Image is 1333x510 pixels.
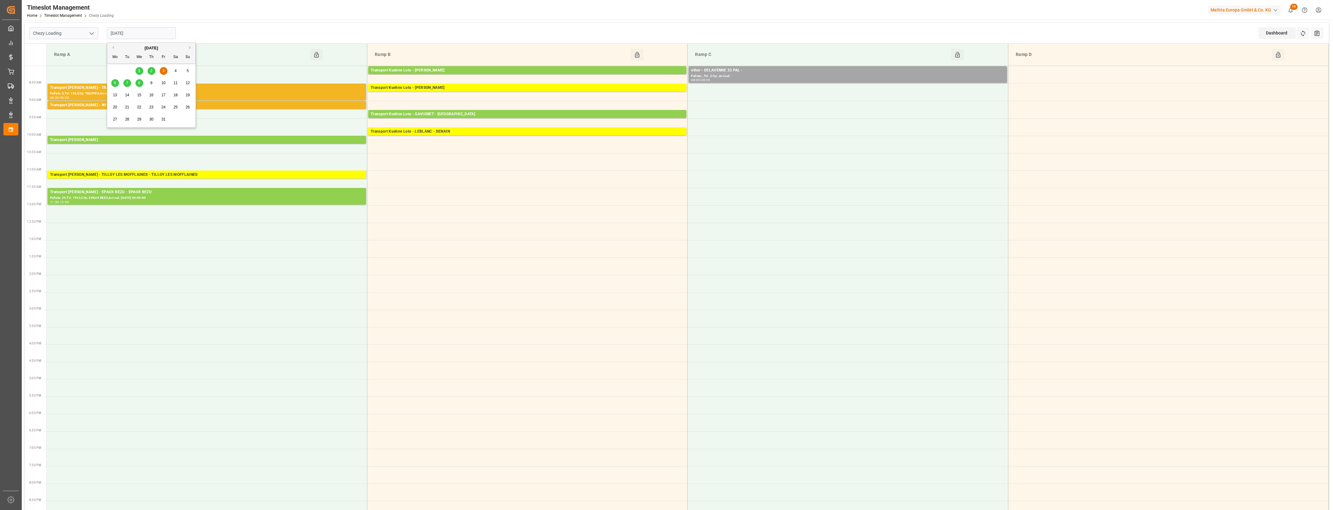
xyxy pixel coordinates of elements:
[44,13,82,18] a: Timeslot Management
[186,105,190,109] span: 26
[160,91,167,99] div: Choose Friday, October 17th, 2025
[29,98,41,102] span: 9:00 AM
[1013,49,1272,61] div: Ramp D
[27,203,41,206] span: 12:00 PM
[175,69,177,73] span: 4
[691,79,700,81] div: 08:00
[59,96,60,99] div: -
[29,307,41,310] span: 3:00 PM
[693,49,951,61] div: Ramp C
[1290,4,1298,10] span: 16
[126,81,128,85] span: 7
[125,93,129,97] span: 14
[138,81,140,85] span: 8
[110,46,114,49] button: Previous Month
[135,79,143,87] div: Choose Wednesday, October 8th, 2025
[163,69,165,73] span: 3
[160,67,167,75] div: Choose Friday, October 3rd, 2025
[172,91,180,99] div: Choose Saturday, October 18th, 2025
[691,74,1004,79] div: Pallets: ,TU: ,City: ,Arrival:
[125,105,129,109] span: 21
[160,116,167,123] div: Choose Friday, October 31st, 2025
[172,79,180,87] div: Choose Saturday, October 11th, 2025
[1208,6,1281,15] div: Melitta Europa GmbH & Co. KG
[50,137,364,143] div: Transport [PERSON_NAME]
[123,91,131,99] div: Choose Tuesday, October 14th, 2025
[123,79,131,87] div: Choose Tuesday, October 7th, 2025
[50,195,364,201] div: Pallets: 24,TU: 1932,City: EPAUX BEZU,Arrival: [DATE] 00:00:00
[27,150,41,154] span: 10:30 AM
[50,102,364,108] div: Transport [PERSON_NAME] - WISSOUS - WISSOUS
[137,93,141,97] span: 15
[60,201,69,203] div: 12:00
[1298,3,1312,17] button: Help Center
[125,117,129,121] span: 28
[186,81,190,85] span: 12
[111,116,119,123] div: Choose Monday, October 27th, 2025
[29,463,41,467] span: 7:30 PM
[111,79,119,87] div: Choose Monday, October 6th, 2025
[27,3,114,12] div: Timeslot Management
[701,79,710,81] div: 08:30
[161,93,165,97] span: 17
[111,103,119,111] div: Choose Monday, October 20th, 2025
[138,69,140,73] span: 1
[173,105,177,109] span: 25
[27,185,41,189] span: 11:30 AM
[87,29,96,38] button: open menu
[27,168,41,171] span: 11:00 AM
[29,81,41,84] span: 8:30 AM
[29,359,41,362] span: 4:30 PM
[135,103,143,111] div: Choose Wednesday, October 22nd, 2025
[123,53,131,61] div: Tu
[172,103,180,111] div: Choose Saturday, October 25th, 2025
[107,45,195,51] div: [DATE]
[29,289,41,293] span: 2:30 PM
[50,85,364,91] div: Transport [PERSON_NAME] - TRAPPES - TRAPPES
[173,81,177,85] span: 11
[27,133,41,136] span: 10:00 AM
[371,117,684,123] div: Pallets: 7,TU: 456,City: [GEOGRAPHIC_DATA],Arrival: [DATE] 00:00:00
[29,324,41,328] span: 3:30 PM
[123,103,131,111] div: Choose Tuesday, October 21st, 2025
[148,91,155,99] div: Choose Thursday, October 16th, 2025
[27,13,37,18] a: Home
[186,93,190,97] span: 19
[107,27,176,39] input: DD-MM-YYYY
[113,93,117,97] span: 13
[173,93,177,97] span: 18
[59,201,60,203] div: -
[137,105,141,109] span: 22
[149,93,153,97] span: 16
[184,67,192,75] div: Choose Sunday, October 5th, 2025
[29,411,41,415] span: 6:00 PM
[114,81,116,85] span: 6
[29,237,41,241] span: 1:00 PM
[691,67,1004,74] div: other - DELAVENNE 33 PAL -
[29,446,41,449] span: 7:00 PM
[113,117,117,121] span: 27
[371,74,684,79] div: Pallets: 22,TU: 534,City: CARQUEFOU,Arrival: [DATE] 00:00:00
[29,27,98,39] input: Type to search/select
[137,117,141,121] span: 29
[150,69,153,73] span: 2
[50,178,364,183] div: Pallets: 4,TU: ,City: TILLOY LES MOFFLAINES,Arrival: [DATE] 00:00:00
[29,498,41,502] span: 8:30 PM
[50,96,59,99] div: 08:30
[184,103,192,111] div: Choose Sunday, October 26th, 2025
[161,81,165,85] span: 10
[184,91,192,99] div: Choose Sunday, October 19th, 2025
[29,116,41,119] span: 9:30 AM
[148,67,155,75] div: Choose Thursday, October 2nd, 2025
[371,67,684,74] div: Transport Kuehne Lots - [PERSON_NAME]
[29,394,41,397] span: 5:30 PM
[135,116,143,123] div: Choose Wednesday, October 29th, 2025
[189,46,193,49] button: Next Month
[160,53,167,61] div: Fr
[371,129,684,135] div: Transport Kuehne Lots - LEBLANC - DENAIN
[371,91,684,96] div: Pallets: 14,TU: 416,City: CARQUEFOU,Arrival: [DATE] 00:00:00
[149,105,153,109] span: 23
[135,53,143,61] div: We
[148,53,155,61] div: Th
[148,79,155,87] div: Choose Thursday, October 9th, 2025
